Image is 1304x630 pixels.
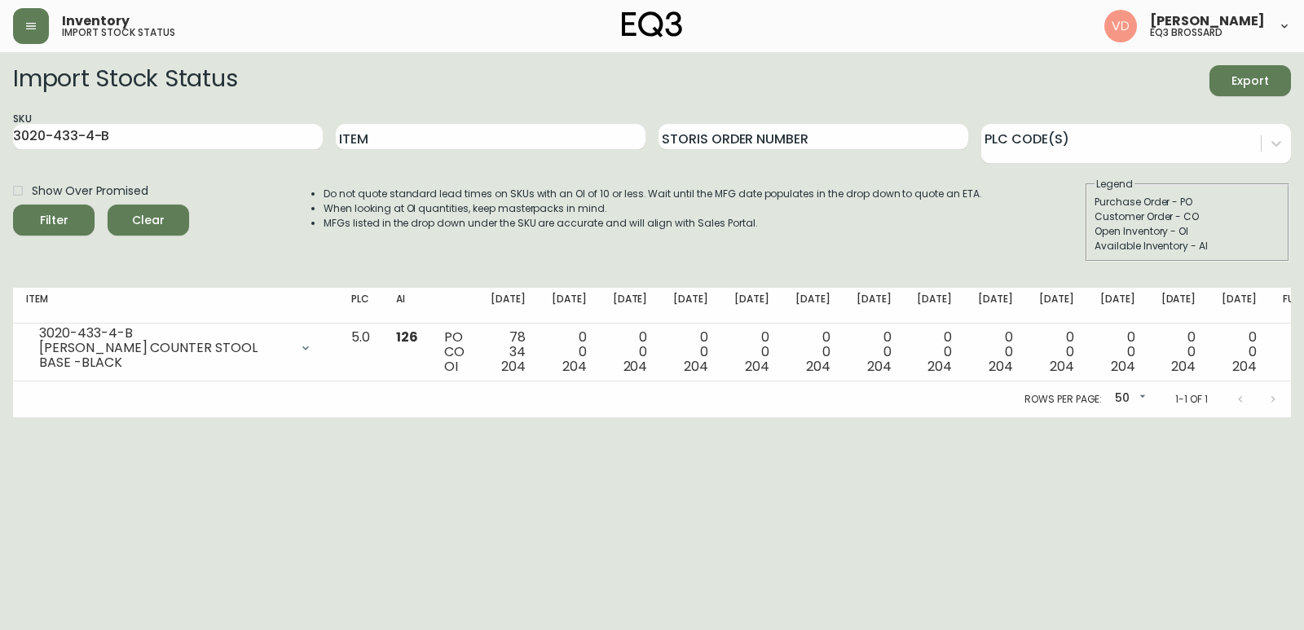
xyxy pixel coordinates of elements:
span: 204 [623,357,648,376]
span: 204 [1232,357,1257,376]
div: Available Inventory - AI [1095,239,1280,253]
span: 204 [562,357,587,376]
div: Purchase Order - PO [1095,195,1280,209]
span: 204 [1050,357,1074,376]
span: 204 [806,357,830,376]
div: 0 0 [978,330,1013,374]
span: OI [444,357,458,376]
th: [DATE] [600,288,661,324]
th: [DATE] [1148,288,1209,324]
legend: Legend [1095,177,1134,192]
td: 5.0 [338,324,383,381]
th: [DATE] [782,288,844,324]
span: Show Over Promised [32,183,148,200]
div: 78 34 [491,330,526,374]
img: 34cbe8de67806989076631741e6a7c6b [1104,10,1137,42]
th: [DATE] [904,288,965,324]
div: 0 0 [734,330,769,374]
span: 126 [396,328,418,346]
th: [DATE] [478,288,539,324]
span: 204 [867,357,892,376]
div: 0 0 [1100,330,1135,374]
img: logo [622,11,682,37]
div: 3020-433-4-B [39,326,289,341]
div: 0 0 [613,330,648,374]
th: [DATE] [844,288,905,324]
span: 204 [501,357,526,376]
th: [DATE] [1209,288,1270,324]
div: 3020-433-4-B[PERSON_NAME] COUNTER STOOL BASE -BLACK [26,330,325,366]
div: Customer Order - CO [1095,209,1280,224]
span: 204 [927,357,952,376]
p: Rows per page: [1024,392,1102,407]
div: 0 0 [673,330,708,374]
th: [DATE] [721,288,782,324]
span: 204 [684,357,708,376]
h2: Import Stock Status [13,65,237,96]
th: [DATE] [1026,288,1087,324]
div: 0 0 [795,330,830,374]
span: 204 [745,357,769,376]
div: 0 0 [1222,330,1257,374]
h5: import stock status [62,28,175,37]
div: 0 0 [1161,330,1196,374]
th: [DATE] [539,288,600,324]
span: Inventory [62,15,130,28]
li: MFGs listed in the drop down under the SKU are accurate and will align with Sales Portal. [324,216,982,231]
div: PO CO [444,330,465,374]
span: [PERSON_NAME] [1150,15,1265,28]
button: Export [1209,65,1291,96]
th: Item [13,288,338,324]
div: 0 0 [857,330,892,374]
th: PLC [338,288,383,324]
div: 0 0 [1039,330,1074,374]
span: Export [1222,71,1278,91]
div: 0 0 [917,330,952,374]
th: [DATE] [1087,288,1148,324]
span: 204 [1111,357,1135,376]
h5: eq3 brossard [1150,28,1222,37]
li: When looking at OI quantities, keep masterpacks in mind. [324,201,982,216]
span: Clear [121,210,176,231]
th: [DATE] [965,288,1026,324]
div: Open Inventory - OI [1095,224,1280,239]
span: 204 [1171,357,1196,376]
th: [DATE] [660,288,721,324]
th: AI [383,288,431,324]
div: 0 0 [552,330,587,374]
button: Filter [13,205,95,236]
span: 204 [989,357,1013,376]
li: Do not quote standard lead times on SKUs with an OI of 10 or less. Wait until the MFG date popula... [324,187,982,201]
button: Clear [108,205,189,236]
p: 1-1 of 1 [1175,392,1208,407]
div: [PERSON_NAME] COUNTER STOOL BASE -BLACK [39,341,289,370]
div: 50 [1108,385,1149,412]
